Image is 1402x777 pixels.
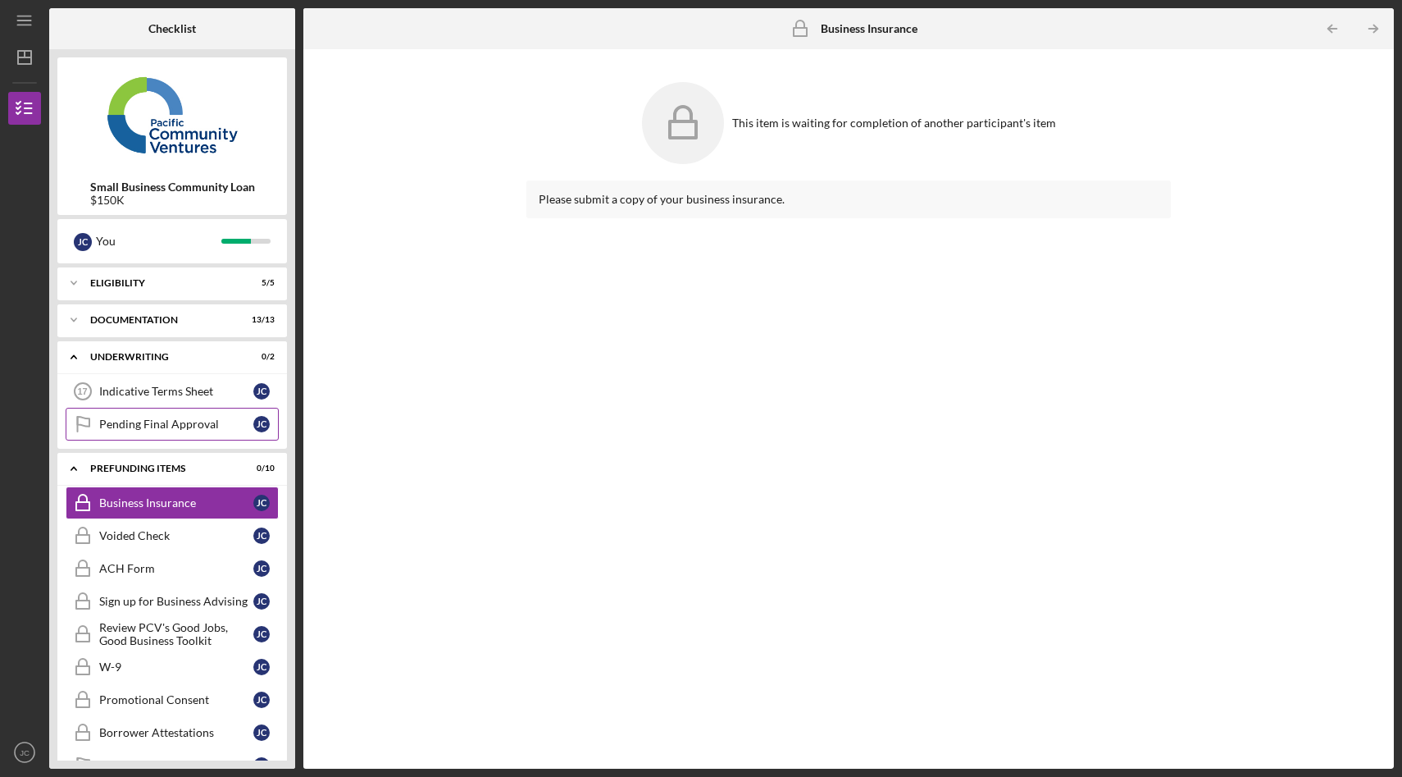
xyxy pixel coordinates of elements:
div: Eligibility [90,278,234,288]
div: J C [253,416,270,432]
a: Borrower AttestationsJC [66,716,279,749]
a: Review PCV's Good Jobs, Good Business ToolkitJC [66,618,279,651]
div: 0 / 10 [245,464,275,473]
div: Underwriting [90,352,234,362]
div: Prefunding Items [90,464,234,473]
div: $150K [90,194,255,207]
img: Product logo [57,66,287,164]
div: J C [253,593,270,610]
div: Sign up for Business Advising [99,595,253,608]
div: J C [253,757,270,774]
div: J C [253,659,270,675]
div: You [96,227,221,255]
div: 5 / 5 [245,278,275,288]
div: This item is waiting for completion of another participant's item [732,117,1056,130]
div: ACH Form [99,562,253,575]
div: Final Approval [99,759,253,772]
a: ACH FormJC [66,552,279,585]
div: J C [253,626,270,642]
div: Promotional Consent [99,693,253,706]
a: Voided CheckJC [66,519,279,552]
a: 17Indicative Terms SheetJC [66,375,279,408]
div: W-9 [99,660,253,674]
div: Business Insurance [99,496,253,510]
div: J C [253,528,270,544]
div: 0 / 2 [245,352,275,362]
b: Checklist [148,22,196,35]
div: Pending Final Approval [99,418,253,431]
div: Please submit a copy of your business insurance. [539,193,1158,206]
div: 13 / 13 [245,315,275,325]
a: Sign up for Business AdvisingJC [66,585,279,618]
a: W-9JC [66,651,279,683]
b: Small Business Community Loan [90,181,255,194]
a: Business InsuranceJC [66,487,279,519]
div: J C [74,233,92,251]
div: Borrower Attestations [99,726,253,739]
div: Voided Check [99,529,253,542]
div: J C [253,383,270,400]
b: Business Insurance [821,22,917,35]
tspan: 17 [77,386,87,396]
a: Pending Final ApprovalJC [66,408,279,441]
div: J C [253,692,270,708]
div: J C [253,560,270,577]
button: JC [8,736,41,769]
div: Review PCV's Good Jobs, Good Business Toolkit [99,621,253,647]
a: Promotional ConsentJC [66,683,279,716]
div: Documentation [90,315,234,325]
div: Indicative Terms Sheet [99,385,253,398]
div: J C [253,495,270,511]
div: J C [253,724,270,741]
text: JC [20,748,30,757]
